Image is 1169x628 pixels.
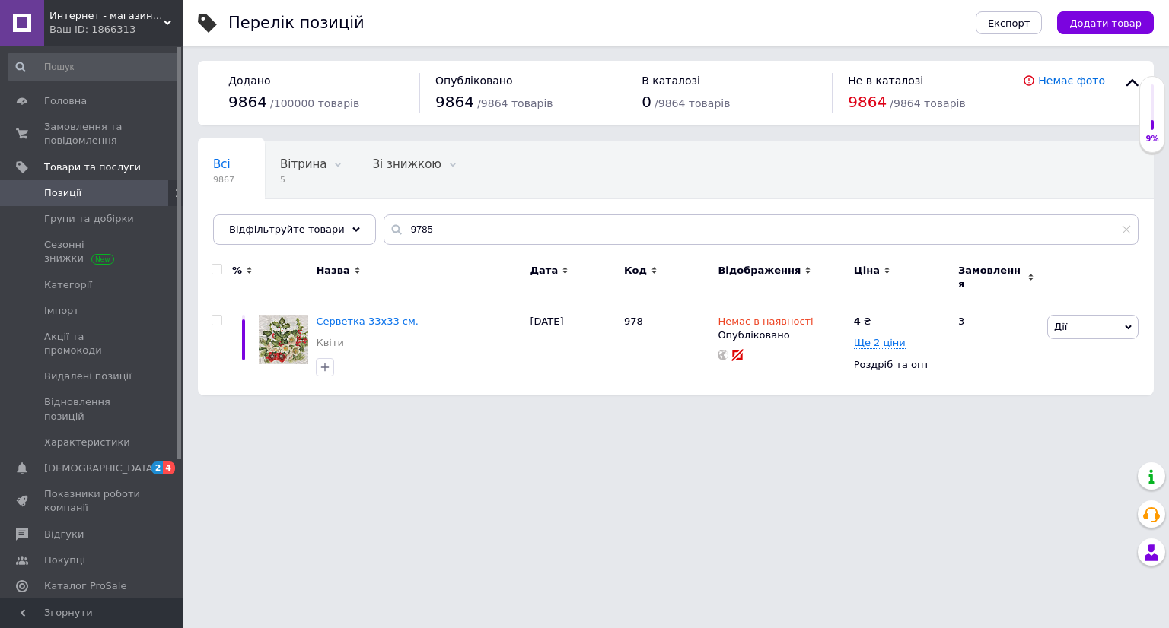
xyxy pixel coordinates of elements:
img: Салфетка 33х33 см. [259,315,308,364]
span: 2 [151,461,164,474]
span: Дата [530,264,559,278]
div: 9% [1140,134,1164,144]
div: 3 [949,303,1043,395]
span: Відгуки [44,528,84,541]
span: Видалені позиції [44,370,132,383]
span: Головна [44,94,87,108]
span: / 9864 товарів [890,97,965,109]
a: Немає фото [1038,75,1105,87]
span: Відновлення позицій [44,395,141,423]
span: Замовлення та повідомлення [44,120,141,147]
input: Пошук [8,53,180,81]
span: Зі знижкою [372,157,441,171]
span: [DEMOGRAPHIC_DATA] [44,461,157,475]
button: Експорт [976,11,1043,34]
span: Замовлення [958,264,1024,291]
span: Додати товар [1069,17,1142,29]
span: Интернет - магазин Сервировка [49,9,164,23]
span: Імпорт [44,304,79,318]
span: Код [624,264,647,278]
span: Опубліковано [435,75,513,87]
span: Ще 2 ціни [854,337,906,349]
span: Відображення [718,264,801,278]
div: Роздріб та опт [854,358,945,372]
span: Товари та послуги [44,160,141,174]
b: 4 [854,316,861,327]
span: 4 [163,461,175,474]
span: 5 [280,174,326,186]
span: Покупці [44,553,85,567]
div: [DATE] [527,303,620,395]
span: Опубліковані [213,215,292,229]
span: 978 [624,316,643,327]
span: Додано [228,75,270,87]
button: Додати товар [1057,11,1154,34]
span: Категорії [44,278,92,292]
span: В каталозі [642,75,700,87]
span: Групи та добірки [44,212,134,226]
span: Відфільтруйте товари [229,224,345,235]
span: Всі [213,157,231,171]
a: Серветка 33х33 см. [316,316,419,327]
span: Характеристики [44,436,130,449]
span: Не в каталозі [848,75,923,87]
div: ₴ [854,315,871,328]
span: Позиції [44,186,81,200]
span: % [232,264,242,278]
span: 9864 [228,93,267,111]
span: Назва [316,264,349,278]
span: 9867 [213,174,234,186]
span: 9864 [848,93,887,111]
span: Вітрина [280,157,326,171]
span: Немає в наявності [718,316,813,331]
span: Дії [1054,321,1067,332]
span: Показники роботи компанії [44,487,141,515]
span: / 9864 товарів [477,97,553,109]
span: 9864 [435,93,474,111]
div: Перелік позицій [228,15,365,31]
span: Сезонні знижки [44,238,141,265]
div: Ваш ID: 1866313 [49,23,183,36]
span: Ціна [854,264,880,278]
span: / 100000 товарів [270,97,359,109]
span: / 9864 товарів [655,97,730,109]
div: Опубліковано [718,328,846,342]
span: 0 [642,93,651,111]
span: Акції та промокоди [44,330,141,357]
span: Каталог ProSale [44,579,126,593]
span: Експорт [988,17,1030,29]
a: Квіти [316,336,344,350]
input: Пошук по назві позиції, артикулу і пошуковим запитам [384,214,1139,245]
